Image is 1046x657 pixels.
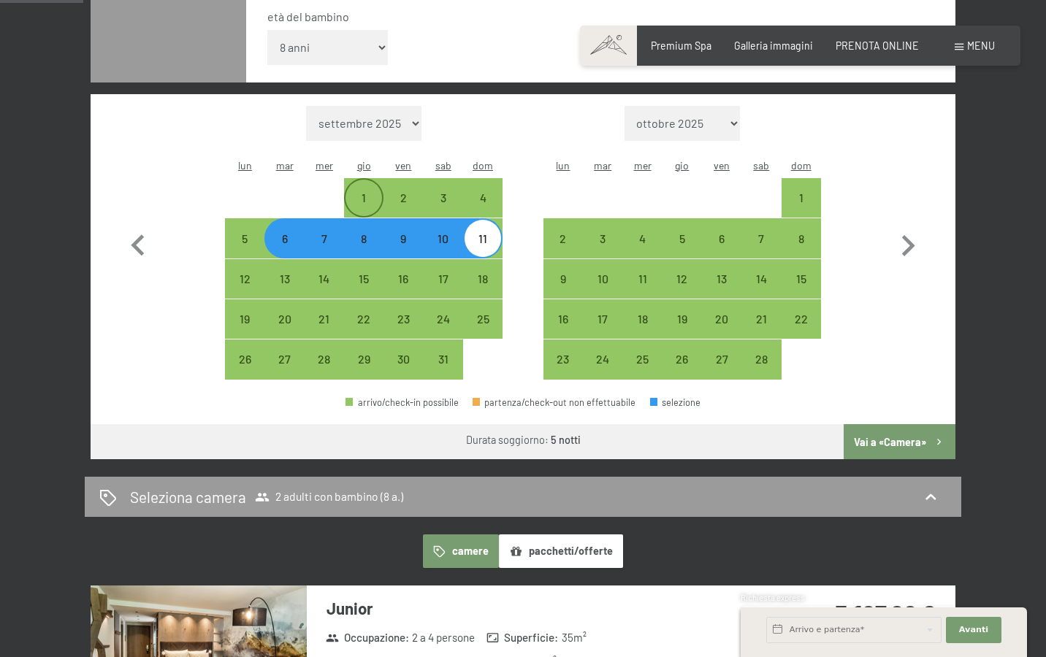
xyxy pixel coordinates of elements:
[624,233,660,269] div: 4
[844,424,955,459] button: Vai a «Camera»
[551,434,581,446] b: 5 notti
[782,299,821,339] div: Sun Feb 22 2026
[463,299,503,339] div: Sun Jan 25 2026
[545,313,581,350] div: 16
[264,299,304,339] div: Tue Jan 20 2026
[782,218,821,258] div: Sun Feb 08 2026
[435,159,451,172] abbr: sabato
[346,353,382,390] div: 29
[583,259,622,299] div: Tue Feb 10 2026
[306,273,343,310] div: 14
[424,178,463,218] div: arrivo/check-in possibile
[782,259,821,299] div: arrivo/check-in possibile
[225,339,264,379] div: arrivo/check-in possibile
[424,218,463,258] div: Sat Jan 10 2026
[225,299,264,339] div: arrivo/check-in possibile
[543,218,583,258] div: arrivo/check-in possibile
[423,534,499,568] button: camere
[743,273,779,310] div: 14
[267,9,923,25] div: età del bambino
[344,218,383,258] div: arrivo/check-in possibile
[741,259,781,299] div: arrivo/check-in possibile
[967,39,995,52] span: Menu
[264,259,304,299] div: Tue Jan 13 2026
[225,259,264,299] div: arrivo/check-in possibile
[226,233,263,269] div: 5
[383,178,423,218] div: Fri Jan 02 2026
[663,218,702,258] div: Thu Feb 05 2026
[383,218,423,258] div: Fri Jan 09 2026
[344,299,383,339] div: arrivo/check-in possibile
[344,339,383,379] div: Thu Jan 29 2026
[276,159,294,172] abbr: martedì
[305,218,344,258] div: Wed Jan 07 2026
[425,313,462,350] div: 24
[663,339,702,379] div: Thu Feb 26 2026
[664,233,700,269] div: 5
[305,299,344,339] div: Wed Jan 21 2026
[583,299,622,339] div: arrivo/check-in possibile
[622,299,662,339] div: arrivo/check-in possibile
[753,159,769,172] abbr: sabato
[395,159,411,172] abbr: venerdì
[264,259,304,299] div: arrivo/check-in possibile
[385,353,421,390] div: 30
[226,313,263,350] div: 19
[741,339,781,379] div: Sat Feb 28 2026
[344,339,383,379] div: arrivo/check-in possibile
[782,178,821,218] div: arrivo/check-in possibile
[946,617,1001,643] button: Avanti
[703,353,740,390] div: 27
[622,339,662,379] div: Wed Feb 25 2026
[584,353,621,390] div: 24
[225,339,264,379] div: Mon Jan 26 2026
[463,218,503,258] div: arrivo/check-in possibile
[650,398,701,407] div: selezione
[663,339,702,379] div: arrivo/check-in possibile
[385,233,421,269] div: 9
[887,106,929,380] button: Mese successivo
[383,339,423,379] div: arrivo/check-in possibile
[306,233,343,269] div: 7
[383,339,423,379] div: Fri Jan 30 2026
[622,339,662,379] div: arrivo/check-in possibile
[344,259,383,299] div: arrivo/check-in possibile
[622,218,662,258] div: arrivo/check-in possibile
[714,159,730,172] abbr: venerdì
[385,192,421,228] div: 2
[425,192,462,228] div: 3
[266,353,302,390] div: 27
[226,273,263,310] div: 12
[741,259,781,299] div: Sat Feb 14 2026
[266,233,302,269] div: 6
[383,178,423,218] div: arrivo/check-in possibile
[344,178,383,218] div: Thu Jan 01 2026
[130,486,246,507] h2: Seleziona camera
[664,353,700,390] div: 26
[584,313,621,350] div: 17
[703,233,740,269] div: 6
[743,233,779,269] div: 7
[226,353,263,390] div: 26
[584,273,621,310] div: 10
[344,178,383,218] div: arrivo/check-in possibile
[346,192,382,228] div: 1
[545,273,581,310] div: 9
[663,299,702,339] div: Thu Feb 19 2026
[783,192,820,228] div: 1
[556,159,570,172] abbr: lunedì
[305,299,344,339] div: arrivo/check-in possibile
[463,178,503,218] div: Sun Jan 04 2026
[624,273,660,310] div: 11
[741,299,781,339] div: Sat Feb 21 2026
[702,299,741,339] div: arrivo/check-in possibile
[651,39,711,52] a: Premium Spa
[344,259,383,299] div: Thu Jan 15 2026
[357,159,371,172] abbr: giovedì
[583,339,622,379] div: Tue Feb 24 2026
[306,353,343,390] div: 28
[782,259,821,299] div: Sun Feb 15 2026
[663,259,702,299] div: Thu Feb 12 2026
[117,106,159,380] button: Mese precedente
[463,218,503,258] div: Sun Jan 11 2026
